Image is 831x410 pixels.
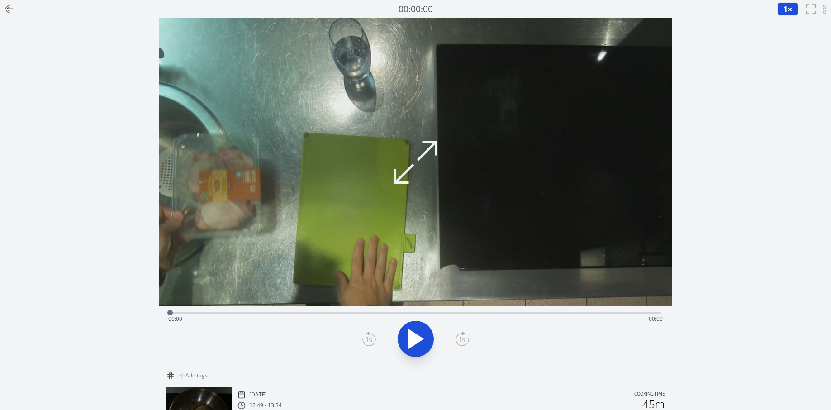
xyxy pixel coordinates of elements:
span: 00:00 [649,315,663,323]
span: 1 [783,4,788,14]
a: 00:00:00 [399,3,433,16]
button: Add tags [175,368,211,383]
span: Add tags [185,372,208,379]
p: 12:49 - 13:34 [249,402,282,409]
p: [DATE] [249,391,267,398]
h2: 45m [642,399,665,410]
p: Cooking time [634,391,665,399]
button: 1× [777,2,798,16]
